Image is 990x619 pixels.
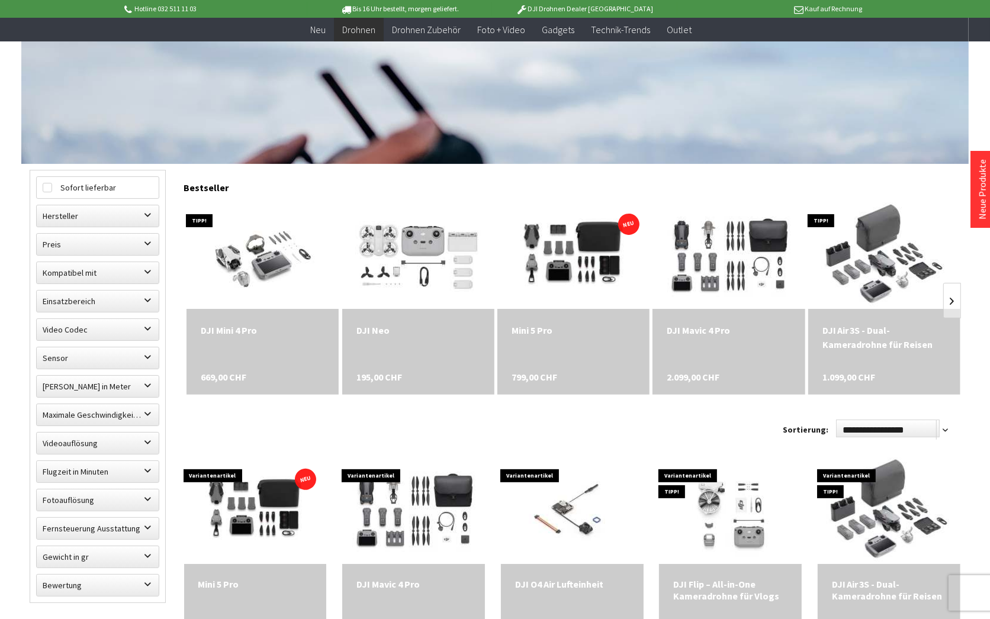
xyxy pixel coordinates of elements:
label: Kompatibel mit [37,262,159,283]
div: DJI O4 Air Lufteinheit [515,578,629,590]
a: Foto + Video [469,18,533,42]
label: Hersteller [37,205,159,227]
img: DJI Air 3S - Dual-Kameradrohne für Reisen [821,202,947,309]
span: 669,00 CHF [201,370,246,384]
a: Mini 5 Pro 799,00 CHF [512,323,635,337]
p: DJI Drohnen Dealer [GEOGRAPHIC_DATA] [492,2,677,16]
a: DJI Mini 4 Pro 669,00 CHF [201,323,324,337]
div: DJI Mavic 4 Pro [356,578,471,590]
a: DJI Air 3S - Dual-Kameradrohne für Reisen 1.099,00 CHF [822,323,946,352]
label: Sensor [37,347,159,369]
a: DJI Air 3S - Dual-Kameradrohne für Reisen 1.099,00 CHF [832,578,946,602]
a: Technik-Trends [583,18,658,42]
div: DJI Air 3S - Dual-Kameradrohne für Reisen [822,323,946,352]
img: DJI Air 3S - Dual-Kameradrohne für Reisen [826,457,952,564]
div: Mini 5 Pro [198,578,313,590]
img: DJI Flip – All-in-One Kameradrohne für Vlogs [660,457,802,564]
img: Mini 5 Pro [184,463,327,559]
p: Kauf auf Rechnung [677,2,862,16]
label: Flugzeit in Minuten [37,461,159,482]
span: Drohnen Zubehör [392,24,461,36]
label: Videoauflösung [37,433,159,454]
span: Outlet [667,24,692,36]
div: DJI Neo [356,323,480,337]
img: DJI Mavic 4 Pro [343,457,485,564]
div: DJI Mavic 4 Pro [667,323,790,337]
p: Hotline 032 511 11 03 [122,2,307,16]
img: DJI Mavic 4 Pro [658,202,800,309]
a: Gadgets [533,18,583,42]
label: Maximale Geschwindigkeit in km/h [37,404,159,425]
img: Mini 5 Pro [497,205,650,306]
span: 1.099,00 CHF [822,370,875,384]
span: Drohnen [342,24,375,36]
a: Outlet [658,18,700,42]
a: DJI Flip – All-in-One Kameradrohne für Vlogs 439,00 CHF [673,578,787,602]
img: DJI O4 Air Lufteinheit [501,457,643,564]
a: DJI O4 Air Lufteinheit 119,90 CHF [515,578,629,590]
label: Sofort lieferbar [37,177,159,198]
label: Sortierung: [783,420,828,439]
div: DJI Air 3S - Dual-Kameradrohne für Reisen [832,578,946,602]
a: Drohnen [334,18,384,42]
label: Preis [37,234,159,255]
span: Neu [310,24,326,36]
span: 799,00 CHF [512,370,557,384]
a: Neue Produkte [976,159,988,220]
h1: DJI Schweiz - Official Dealer [30,14,960,43]
label: Fotoauflösung [37,489,159,511]
label: Fernsteuerung Ausstattung [37,518,159,539]
label: Video Codec [37,319,159,340]
div: DJI Mini 4 Pro [201,323,324,337]
span: 195,00 CHF [356,370,402,384]
p: Bis 16 Uhr bestellt, morgen geliefert. [307,2,492,16]
label: Gewicht in gr [37,546,159,568]
span: Technik-Trends [591,24,650,36]
a: DJI Mavic 4 Pro 2.099,00 CHF [667,323,790,337]
label: Bewertung [37,575,159,596]
div: DJI Flip – All-in-One Kameradrohne für Vlogs [673,578,787,602]
span: Gadgets [542,24,574,36]
div: Bestseller [184,170,960,199]
div: Mini 5 Pro [512,323,635,337]
label: Maximale Flughöhe in Meter [37,376,159,397]
label: Einsatzbereich [37,291,159,312]
span: Foto + Video [477,24,525,36]
a: Mini 5 Pro 799,00 CHF [198,578,313,590]
a: DJI Mavic 4 Pro 2.099,00 CHF [356,578,471,590]
span: 2.099,00 CHF [667,370,719,384]
img: DJI Neo [355,202,481,309]
img: DJI Mini 4 Pro [196,202,329,309]
a: DJI Neo 195,00 CHF [356,323,480,337]
a: Neu [302,18,334,42]
a: Drohnen Zubehör [384,18,469,42]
